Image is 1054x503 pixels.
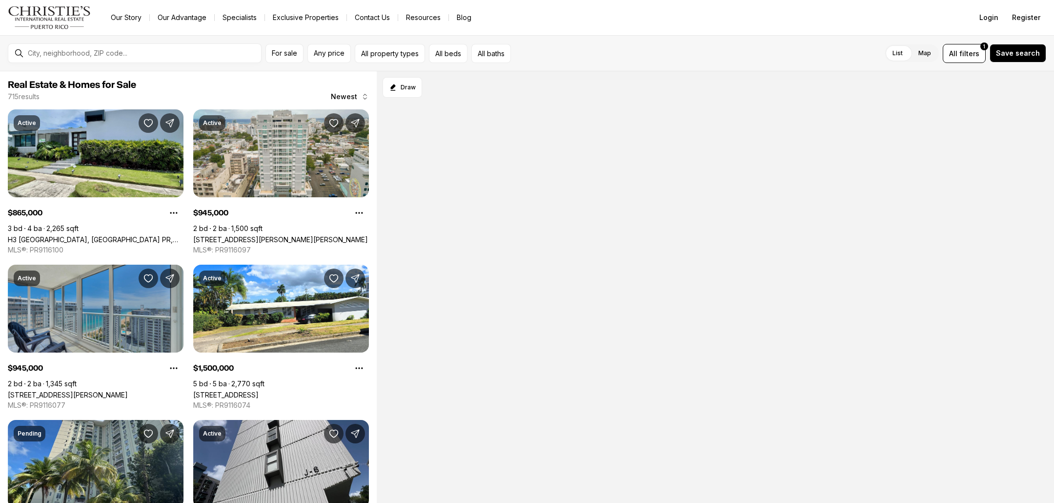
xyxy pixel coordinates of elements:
span: Newest [331,93,357,101]
p: 715 results [8,93,40,101]
span: Real Estate & Homes for Sale [8,80,136,90]
button: Share Property [345,424,365,443]
label: List [885,44,911,62]
button: Share Property [345,113,365,133]
span: Register [1012,14,1040,21]
button: Login [973,8,1004,27]
a: Our Advantage [150,11,214,24]
a: 305 VILLAMIL #1712, SAN JUAN PR, 00907 [193,235,368,244]
label: Map [911,44,939,62]
p: Pending [18,430,41,438]
button: Property options [349,358,369,378]
a: 1477 ASHFORD AVE #2206, SAN JUAN PR, 00907 [8,391,128,399]
button: Property options [349,203,369,223]
button: Save Property: H3 CAPARRA HILLS [139,113,158,133]
a: 13 CALLE, GUAYNABO PR, 00966 [193,391,259,399]
a: Blog [449,11,479,24]
a: Specialists [215,11,264,24]
p: Active [18,119,36,127]
span: For sale [272,49,297,57]
button: Contact Us [347,11,398,24]
button: Share Property [160,113,180,133]
img: logo [8,6,91,29]
button: Share Property [160,424,180,443]
span: Login [979,14,998,21]
button: Save Property: 13 CALLE [324,269,344,288]
span: filters [959,48,979,59]
button: Save Property: Mansiones Los Caobos AVENIDA SAN PATRICIO #10-B [324,424,344,443]
a: Our Story [103,11,149,24]
button: Any price [307,44,351,63]
button: Share Property [160,269,180,288]
button: Share Property [345,269,365,288]
button: Allfilters1 [943,44,986,63]
span: All [949,48,957,59]
button: Newest [325,87,375,106]
p: Active [203,119,222,127]
button: For sale [265,44,304,63]
button: Save search [990,44,1046,63]
p: Active [18,274,36,282]
button: Register [1006,8,1046,27]
button: Property options [164,358,183,378]
button: Start drawing [383,77,422,98]
button: Save Property: COND. CONCORDIA GARDENS II #11-K [139,424,158,443]
button: Save Property: 305 VILLAMIL #1712 [324,113,344,133]
button: Property options [164,203,183,223]
button: All property types [355,44,425,63]
button: Save Property: 1477 ASHFORD AVE #2206 [139,269,158,288]
span: 1 [983,42,985,50]
p: Active [203,274,222,282]
span: Save search [996,49,1040,57]
a: Resources [398,11,448,24]
a: Exclusive Properties [265,11,346,24]
a: H3 CAPARRA HILLS, GUAYNABO PR, 00966 [8,235,183,244]
p: Active [203,430,222,438]
button: All baths [471,44,511,63]
button: All beds [429,44,467,63]
span: Any price [314,49,345,57]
